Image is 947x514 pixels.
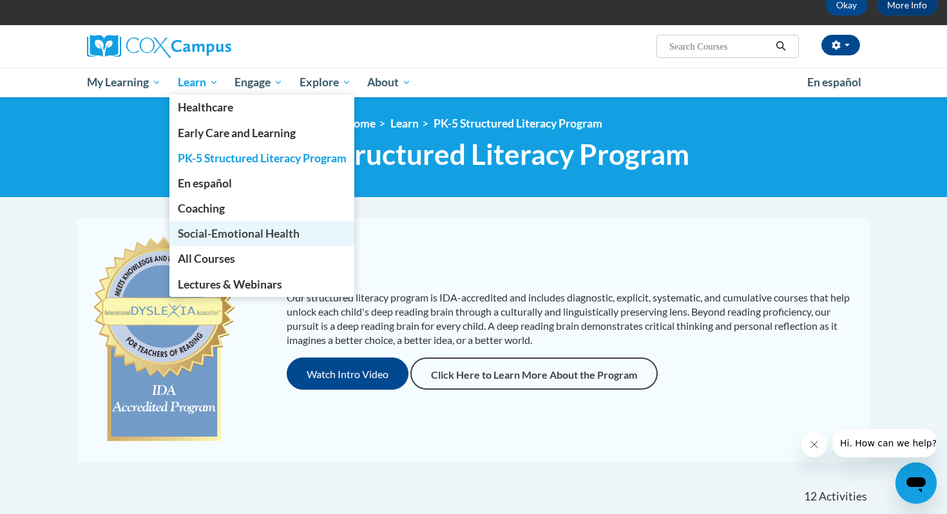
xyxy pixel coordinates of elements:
span: PK-5 Structured Literacy Program [178,151,347,165]
span: Activities [819,490,867,504]
span: All Courses [178,252,235,265]
span: My Learning [87,75,161,90]
div: Main menu [68,68,879,97]
a: PK-5 Structured Literacy Program [169,146,355,171]
span: Learn [178,75,218,90]
a: Engage [226,68,291,97]
a: Learn [390,117,419,130]
span: En español [807,75,861,89]
img: c477cda6-e343-453b-bfce-d6f9e9818e1c.png [90,231,238,450]
a: Home [345,117,376,130]
a: Click Here to Learn More About the Program [410,357,658,390]
span: Lectures & Webinars [178,278,282,291]
a: About [359,68,420,97]
button: Watch Intro Video [287,357,408,390]
span: 12 [804,490,817,504]
span: Explore [300,75,351,90]
span: PK-5 Structured Literacy Program [258,137,689,171]
span: Coaching [178,202,225,215]
input: Search Courses [668,39,771,54]
a: My Learning [79,68,169,97]
a: PK-5 Structured Literacy Program [434,117,602,130]
span: About [367,75,411,90]
a: Explore [291,68,359,97]
span: Social-Emotional Health [178,227,300,240]
a: En español [799,69,870,96]
p: Our structured literacy program is IDA-accredited and includes diagnostic, explicit, systematic, ... [287,290,857,347]
img: Cox Campus [87,35,231,58]
a: Social-Emotional Health [169,221,355,246]
span: Engage [234,75,283,90]
a: Healthcare [169,95,355,120]
button: Account Settings [821,35,860,55]
button: Search [771,39,790,54]
a: Coaching [169,196,355,221]
a: Cox Campus [87,35,332,58]
a: Lectures & Webinars [169,272,355,297]
a: Early Care and Learning [169,120,355,146]
span: Early Care and Learning [178,126,296,140]
a: All Courses [169,246,355,271]
a: Learn [169,68,227,97]
span: En español [178,176,232,190]
span: Healthcare [178,100,233,114]
iframe: Message from company [832,429,937,457]
iframe: Button to launch messaging window [895,462,937,504]
iframe: Close message [801,432,827,457]
a: En español [169,171,355,196]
